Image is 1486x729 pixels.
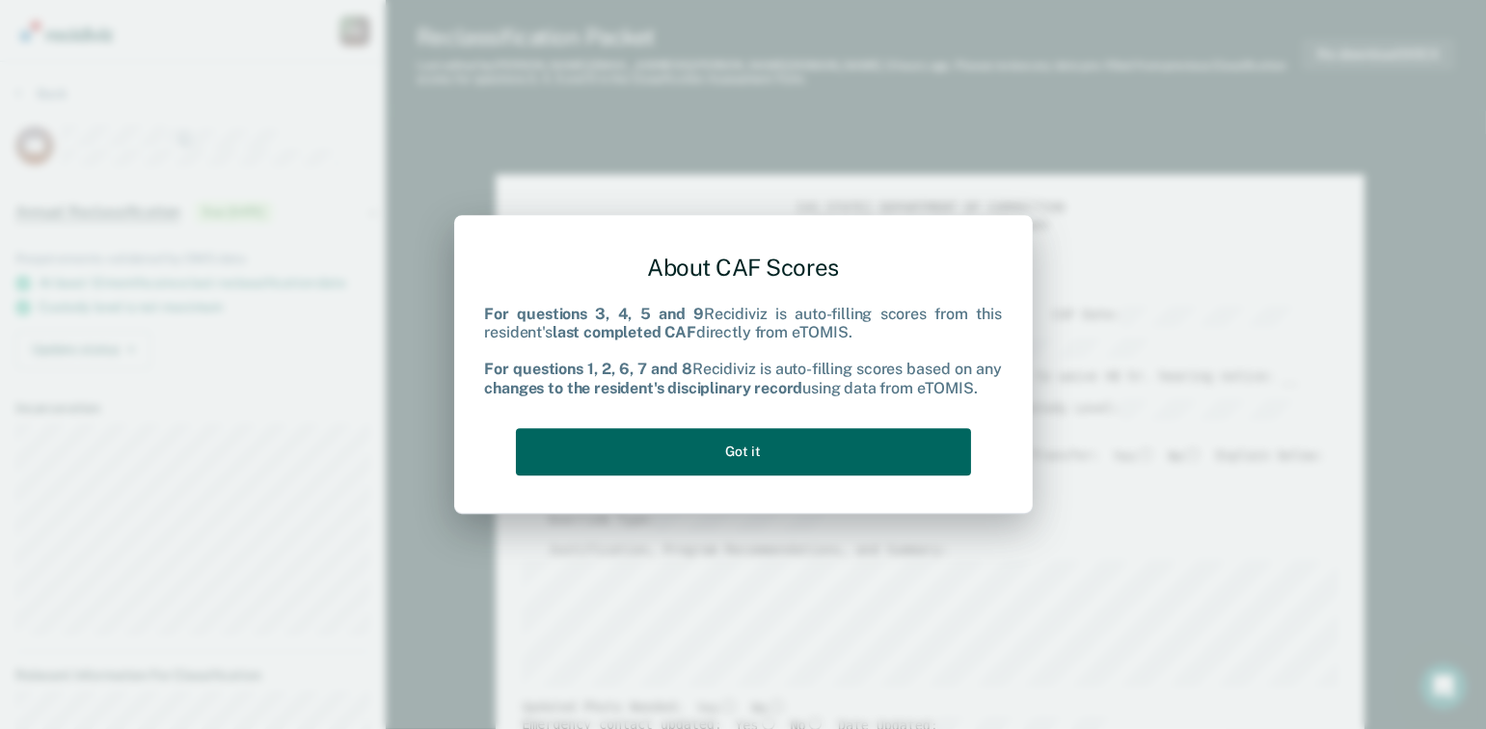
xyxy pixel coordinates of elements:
[516,428,971,475] button: Got it
[485,361,692,379] b: For questions 1, 2, 6, 7 and 8
[485,305,1002,397] div: Recidiviz is auto-filling scores from this resident's directly from eTOMIS. Recidiviz is auto-fil...
[485,379,803,397] b: changes to the resident's disciplinary record
[485,238,1002,297] div: About CAF Scores
[485,305,705,323] b: For questions 3, 4, 5 and 9
[553,323,696,341] b: last completed CAF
